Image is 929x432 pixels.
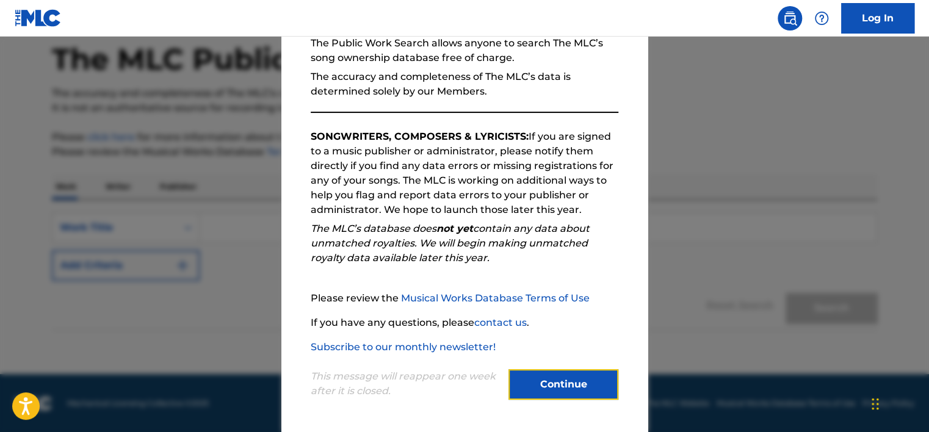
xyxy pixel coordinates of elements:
p: The Public Work Search allows anyone to search The MLC’s song ownership database free of charge. [311,36,618,65]
img: MLC Logo [15,9,62,27]
p: If you have any questions, please . [311,315,618,330]
a: Musical Works Database Terms of Use [401,292,590,304]
a: Log In [841,3,914,34]
p: If you are signed to a music publisher or administrator, please notify them directly if you find ... [311,129,618,217]
div: Help [809,6,834,31]
div: Drag [872,386,879,422]
a: Subscribe to our monthly newsletter! [311,341,496,353]
strong: SONGWRITERS, COMPOSERS & LYRICISTS: [311,131,529,142]
p: Please review the [311,291,618,306]
a: Public Search [778,6,802,31]
strong: not yet [436,223,473,234]
p: This message will reappear one week after it is closed. [311,369,501,398]
a: contact us [474,317,527,328]
img: search [783,11,797,26]
p: The accuracy and completeness of The MLC’s data is determined solely by our Members. [311,70,618,99]
em: The MLC’s database does contain any data about unmatched royalties. We will begin making unmatche... [311,223,590,264]
button: Continue [508,369,618,400]
iframe: Chat Widget [868,373,929,432]
img: help [814,11,829,26]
